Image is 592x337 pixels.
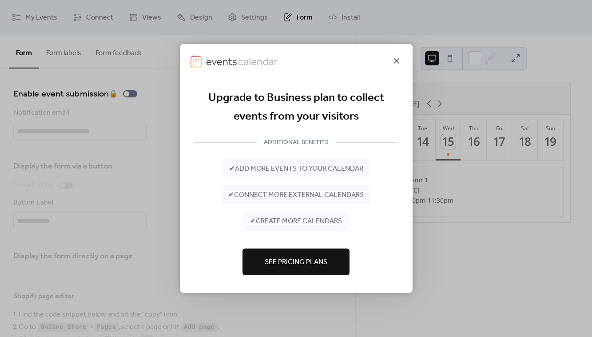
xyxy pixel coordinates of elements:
[228,190,364,201] span: ✔ connect more external calendars
[242,249,350,275] button: See Pricing Plans
[257,137,336,148] span: ADDITIONAL BENEFITS
[265,257,327,268] span: See Pricing Plans
[194,89,398,126] div: Upgrade to Business plan to collect events from your visitors
[191,55,202,68] img: logo-icon
[250,216,342,227] span: ✔ create more calendars
[206,55,278,68] img: logo-type
[229,164,363,174] span: ✔ add more events to your calendar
